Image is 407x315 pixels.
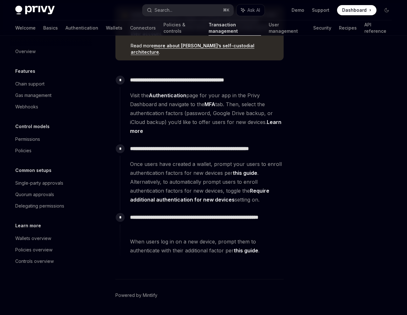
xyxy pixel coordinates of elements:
a: Overview [10,46,92,57]
div: Delegating permissions [15,202,64,210]
h5: Control models [15,123,50,130]
a: Permissions [10,134,92,145]
a: Wallets [106,20,122,36]
span: Ask AI [247,7,260,13]
a: Policies overview [10,244,92,256]
a: Delegating permissions [10,200,92,212]
a: Transaction management [209,20,261,36]
button: Toggle dark mode [382,5,392,15]
div: Permissions [15,135,40,143]
div: Policies [15,147,31,154]
div: Policies overview [15,246,52,254]
a: Support [312,7,329,13]
a: Single-party approvals [10,177,92,189]
div: Chain support [15,80,45,88]
div: Quorum approvals [15,191,54,198]
a: Demo [292,7,304,13]
a: Webhooks [10,101,92,113]
a: Quorum approvals [10,189,92,200]
a: Gas management [10,90,92,101]
a: Powered by Mintlify [115,292,157,298]
a: Policies [10,145,92,156]
a: Welcome [15,20,36,36]
div: Webhooks [15,103,38,111]
span: Once users have created a wallet, prompt your users to enroll authentication factors for new devi... [130,160,283,204]
button: Ask AI [237,4,265,16]
a: Connectors [130,20,156,36]
h5: Learn more [15,222,41,229]
h5: Features [15,67,35,75]
a: Security [313,20,331,36]
div: Search... [155,6,172,14]
button: Search...⌘K [142,4,233,16]
a: Chain support [10,78,92,90]
strong: Require additional authentication for new devices [130,188,269,203]
a: Wallets overview [10,233,92,244]
a: Dashboard [337,5,376,15]
span: Visit the page for your app in the Privy Dashboard and navigate to the tab. Then, select the auth... [130,91,283,135]
h5: Common setups [15,167,52,174]
span: When users log in on a new device, prompt them to authenticate with their additional factor per . [130,237,283,255]
a: Basics [43,20,58,36]
a: Learn more [130,119,281,134]
a: Authentication [66,20,98,36]
a: more about [PERSON_NAME]’s self-custodial architecture [131,43,254,55]
strong: MFA [204,101,215,107]
a: User management [269,20,306,36]
img: dark logo [15,6,55,15]
a: Recipes [339,20,357,36]
a: API reference [364,20,392,36]
span: ⌘ K [223,8,230,13]
a: this guide [233,170,257,176]
div: Single-party approvals [15,179,63,187]
strong: Authentication [149,92,186,99]
div: Wallets overview [15,235,51,242]
div: Overview [15,48,36,55]
span: Dashboard [342,7,367,13]
span: Read more . [131,43,277,55]
div: Controls overview [15,257,54,265]
a: Policies & controls [163,20,201,36]
div: Gas management [15,92,52,99]
a: Controls overview [10,256,92,267]
a: this guide [234,247,258,254]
